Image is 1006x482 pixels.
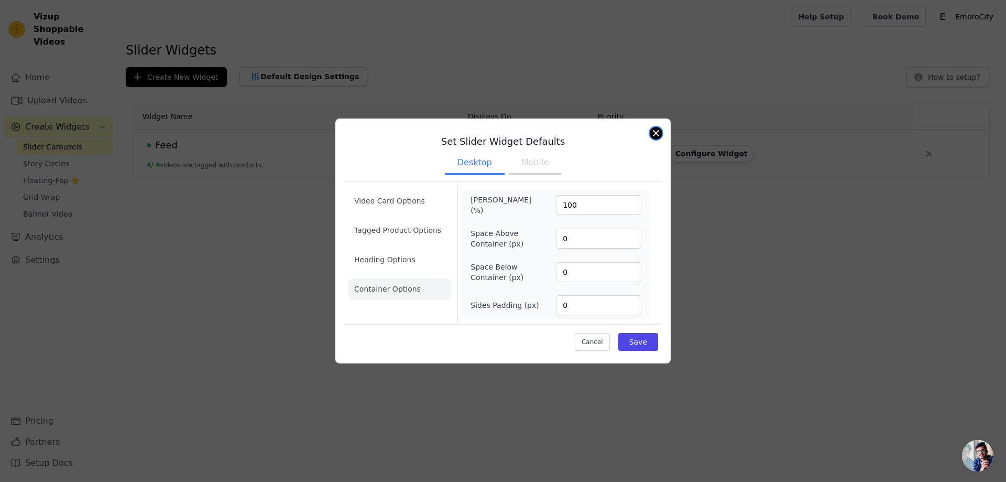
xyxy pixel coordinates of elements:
[344,135,662,148] h3: Set Slider Widget Defaults
[471,228,528,249] label: Space Above Container (px)
[348,279,451,299] li: Container Options
[471,195,528,216] label: [PERSON_NAME] (%)
[575,333,610,351] button: Cancel
[445,152,505,175] button: Desktop
[509,152,561,175] button: Mobile
[471,262,528,283] label: Space Below Container (px)
[650,127,662,140] button: Close modal
[348,190,451,211] li: Video Card Options
[348,249,451,270] li: Heading Options
[471,300,539,310] label: Sides Padding (px)
[962,440,993,472] a: Open chat
[348,220,451,241] li: Tagged Product Options
[618,333,658,351] button: Save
